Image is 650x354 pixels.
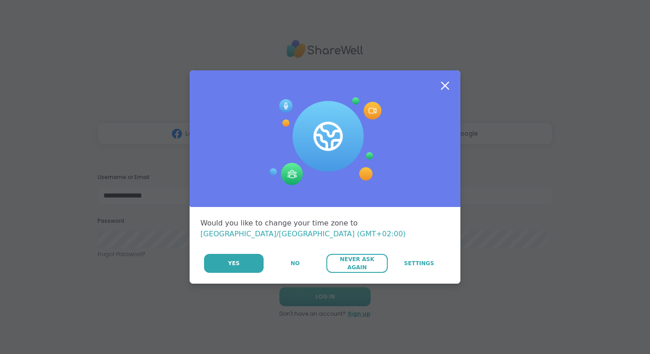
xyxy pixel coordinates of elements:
[200,230,406,238] span: [GEOGRAPHIC_DATA]/[GEOGRAPHIC_DATA] (GMT+02:00)
[291,259,300,267] span: No
[200,218,450,239] div: Would you like to change your time zone to
[228,259,240,267] span: Yes
[404,259,434,267] span: Settings
[331,255,383,271] span: Never Ask Again
[265,254,325,273] button: No
[326,254,387,273] button: Never Ask Again
[389,254,450,273] a: Settings
[204,254,264,273] button: Yes
[269,97,381,186] img: Session Experience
